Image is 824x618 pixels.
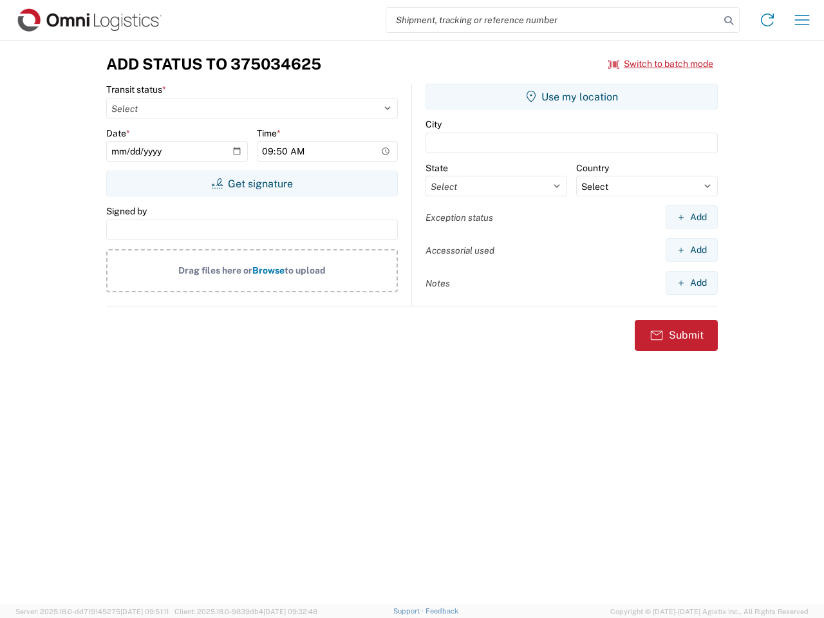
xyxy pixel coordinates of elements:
[106,84,166,95] label: Transit status
[426,84,718,109] button: Use my location
[426,162,448,174] label: State
[608,53,713,75] button: Switch to batch mode
[106,127,130,139] label: Date
[576,162,609,174] label: Country
[426,277,450,289] label: Notes
[178,265,252,276] span: Drag files here or
[106,171,398,196] button: Get signature
[15,608,169,615] span: Server: 2025.18.0-dd719145275
[666,271,718,295] button: Add
[285,265,326,276] span: to upload
[666,205,718,229] button: Add
[106,205,147,217] label: Signed by
[426,212,493,223] label: Exception status
[257,127,281,139] label: Time
[666,238,718,262] button: Add
[252,265,285,276] span: Browse
[106,55,321,73] h3: Add Status to 375034625
[635,320,718,351] button: Submit
[174,608,317,615] span: Client: 2025.18.0-9839db4
[426,607,458,615] a: Feedback
[393,607,426,615] a: Support
[426,118,442,130] label: City
[610,606,809,617] span: Copyright © [DATE]-[DATE] Agistix Inc., All Rights Reserved
[426,245,494,256] label: Accessorial used
[263,608,317,615] span: [DATE] 09:32:48
[386,8,720,32] input: Shipment, tracking or reference number
[120,608,169,615] span: [DATE] 09:51:11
